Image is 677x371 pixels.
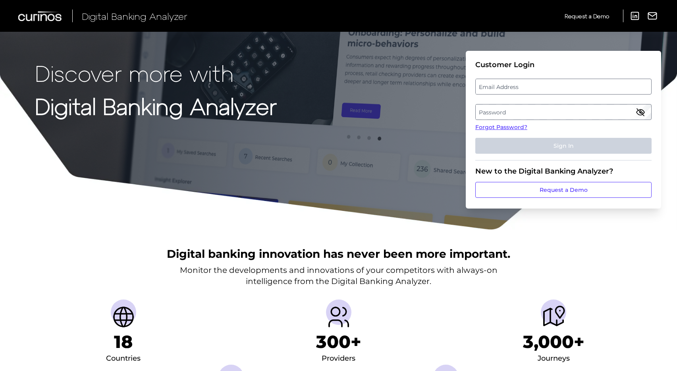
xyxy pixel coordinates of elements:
[475,138,652,154] button: Sign In
[565,10,609,23] a: Request a Demo
[475,182,652,198] a: Request a Demo
[322,352,355,365] div: Providers
[114,331,133,352] h1: 18
[538,352,570,365] div: Journeys
[326,304,351,330] img: Providers
[476,105,651,119] label: Password
[106,352,141,365] div: Countries
[35,93,277,119] strong: Digital Banking Analyzer
[111,304,136,330] img: Countries
[316,331,361,352] h1: 300+
[475,167,652,176] div: New to the Digital Banking Analyzer?
[167,246,510,261] h2: Digital banking innovation has never been more important.
[523,331,584,352] h1: 3,000+
[35,60,277,85] p: Discover more with
[82,10,187,22] span: Digital Banking Analyzer
[541,304,566,330] img: Journeys
[475,60,652,69] div: Customer Login
[475,123,652,131] a: Forgot Password?
[565,13,609,19] span: Request a Demo
[180,265,498,287] p: Monitor the developments and innovations of your competitors with always-on intelligence from the...
[476,79,651,94] label: Email Address
[18,11,63,21] img: Curinos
